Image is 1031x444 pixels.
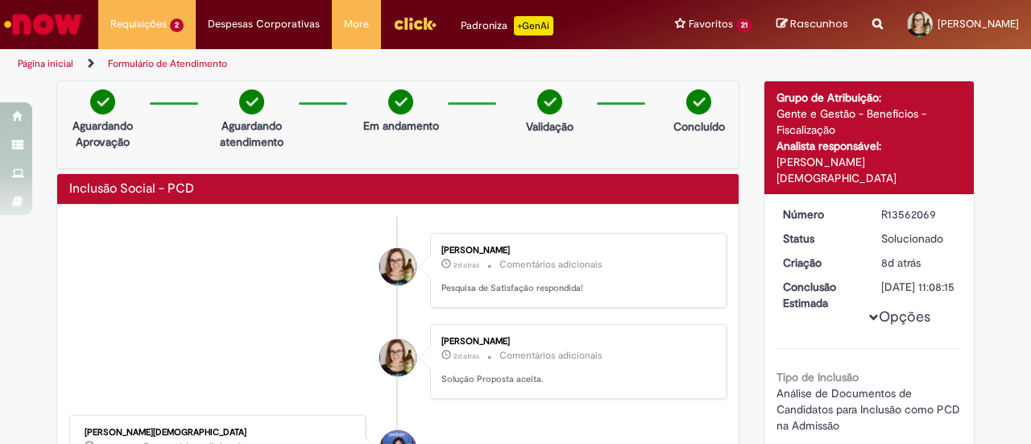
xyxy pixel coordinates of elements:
ul: Trilhas de página [12,49,675,79]
a: Rascunhos [776,17,848,32]
dt: Criação [771,255,870,271]
small: Comentários adicionais [499,349,602,363]
dt: Status [771,230,870,247]
small: Comentários adicionais [499,258,602,272]
b: Tipo de Inclusão [776,370,859,384]
img: check-circle-green.png [686,89,711,114]
img: check-circle-green.png [239,89,264,114]
div: Padroniza [461,16,553,35]
span: 2 [170,19,184,32]
p: Aguardando atendimento [213,118,291,150]
dt: Número [771,206,870,222]
img: check-circle-green.png [388,89,413,114]
div: [DATE] 11:08:15 [881,279,956,295]
div: Analista responsável: [776,138,963,154]
time: 29/09/2025 13:40:23 [453,260,479,270]
div: [PERSON_NAME] [441,246,710,255]
p: Pesquisa de Satisfação respondida! [441,282,710,295]
p: Concluído [673,118,725,135]
span: Favoritos [689,16,733,32]
span: More [344,16,369,32]
p: Solução Proposta aceita. [441,373,710,386]
div: Gente e Gestão - Benefícios - Fiscalização [776,106,963,138]
span: [PERSON_NAME] [938,17,1019,31]
img: click_logo_yellow_360x200.png [393,11,437,35]
div: 24/09/2025 10:21:15 [881,255,956,271]
div: Renata Grossko [379,248,416,285]
div: [PERSON_NAME][DEMOGRAPHIC_DATA] [776,154,963,186]
div: Renata Grossko [379,339,416,376]
a: Página inicial [18,57,73,70]
div: Grupo de Atribuição: [776,89,963,106]
time: 29/09/2025 13:40:05 [453,351,479,361]
div: [PERSON_NAME] [441,337,710,346]
time: 24/09/2025 10:21:15 [881,255,921,270]
div: [PERSON_NAME][DEMOGRAPHIC_DATA] [85,428,353,438]
span: 2d atrás [453,351,479,361]
div: Solucionado [881,230,956,247]
span: Requisições [110,16,167,32]
p: Aguardando Aprovação [64,118,142,150]
span: Análise de Documentos de Candidatos para Inclusão como PCD na Admissão [776,386,963,433]
img: check-circle-green.png [90,89,115,114]
span: 21 [736,19,752,32]
p: Em andamento [363,118,439,134]
span: Rascunhos [790,16,848,31]
p: +GenAi [514,16,553,35]
a: Formulário de Atendimento [108,57,227,70]
span: Despesas Corporativas [208,16,320,32]
p: Validação [526,118,573,135]
h2: Inclusão Social - PCD Histórico de tíquete [69,182,194,197]
dt: Conclusão Estimada [771,279,870,311]
img: ServiceNow [2,8,85,40]
div: R13562069 [881,206,956,222]
img: check-circle-green.png [537,89,562,114]
span: 8d atrás [881,255,921,270]
span: 2d atrás [453,260,479,270]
